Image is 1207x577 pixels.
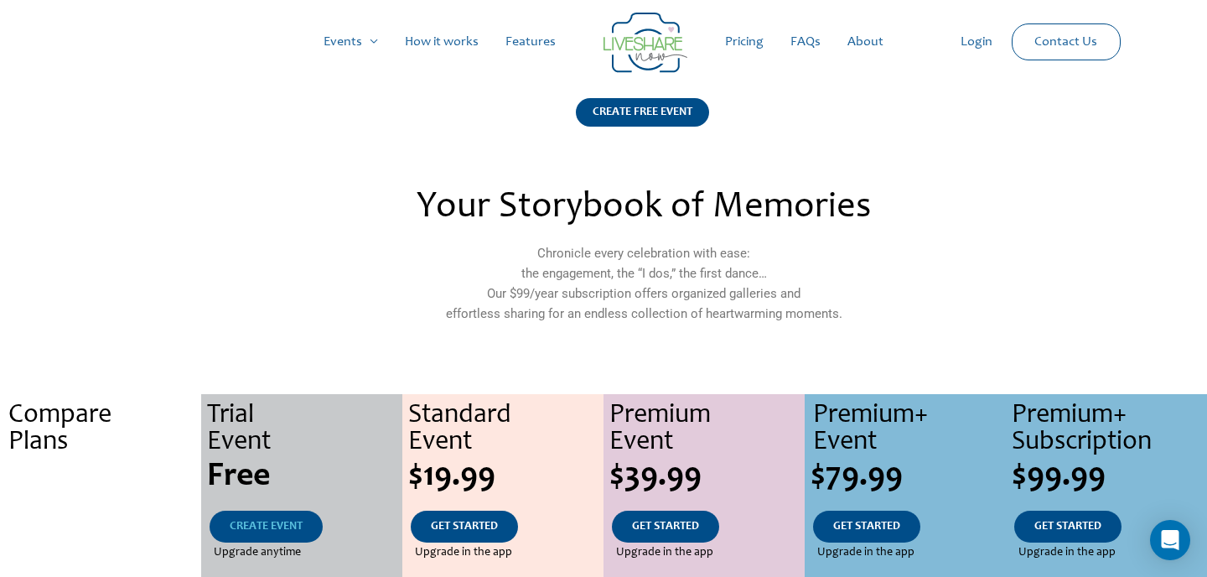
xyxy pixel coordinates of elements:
a: Pricing [712,15,777,69]
div: CREATE FREE EVENT [576,98,709,127]
div: Premium+ Subscription [1012,403,1207,456]
a: About [834,15,897,69]
div: Premium+ Event [813,403,1006,456]
div: Open Intercom Messenger [1150,520,1190,560]
a: CREATE EVENT [210,511,323,543]
a: Contact Us [1021,24,1111,60]
div: $79.99 [811,460,1006,494]
span: CREATE EVENT [230,521,303,533]
p: Chronicle every celebration with ease: the engagement, the “I dos,” the first dance… Our $99/year... [281,243,1007,324]
a: Features [492,15,569,69]
span: . [96,460,105,494]
div: $99.99 [1012,460,1207,494]
span: Upgrade in the app [817,543,914,563]
span: . [99,547,102,559]
span: Upgrade in the app [1018,543,1116,563]
a: How it works [391,15,492,69]
nav: Site Navigation [29,15,1178,69]
div: Free [207,460,402,494]
span: GET STARTED [1034,521,1101,533]
div: Compare Plans [8,403,201,456]
a: Events [310,15,391,69]
div: Trial Event [207,403,402,456]
a: GET STARTED [1014,511,1122,543]
a: CREATE FREE EVENT [576,98,709,148]
div: Premium Event [609,403,805,456]
span: Upgrade in the app [415,543,512,563]
a: Login [947,15,1006,69]
span: GET STARTED [833,521,900,533]
h2: Your Storybook of Memories [281,190,1007,226]
span: Upgrade in the app [616,543,713,563]
span: GET STARTED [632,521,699,533]
div: $39.99 [609,460,805,494]
span: Upgrade anytime [214,543,301,563]
a: GET STARTED [813,511,920,543]
a: FAQs [777,15,834,69]
a: . [79,511,122,543]
div: $19.99 [408,460,603,494]
div: Standard Event [408,403,603,456]
img: LiveShare logo - Capture & Share Event Memories [603,13,687,73]
span: GET STARTED [431,521,498,533]
a: GET STARTED [411,511,518,543]
a: GET STARTED [612,511,719,543]
span: . [99,521,102,533]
